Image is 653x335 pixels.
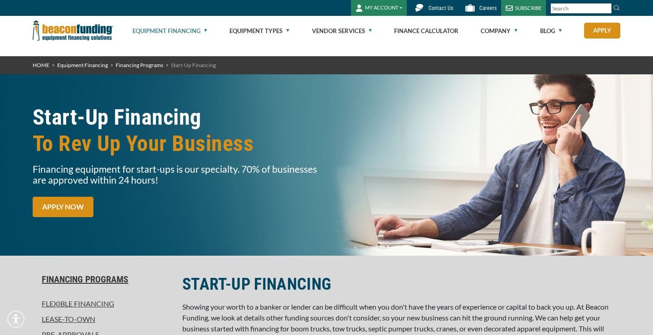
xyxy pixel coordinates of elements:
span: To Rev Up Your Business [33,131,321,157]
a: Equipment Types [229,16,289,45]
a: APPLY NOW [33,197,93,217]
h1: Start-Up Financing [33,104,321,157]
a: Flexible Financing [33,298,171,309]
span: Careers [479,5,497,11]
a: HOME [33,62,49,68]
span: Start-Up Financing [171,62,216,68]
a: Equipment Financing [132,16,207,45]
img: Beacon Funding Corporation logo [33,16,113,45]
h2: START-UP FINANCING [182,274,620,295]
a: Financing Programs [116,62,163,68]
a: Blog [540,16,562,45]
input: Search [551,3,612,14]
a: Finance Calculator [394,16,458,45]
a: Vendor Services [312,16,372,45]
a: Lease-To-Own [33,314,171,325]
a: Equipment Financing [57,62,108,68]
a: Financing Programs [33,274,171,285]
a: Company [481,16,517,45]
a: Clear search text [602,5,609,12]
p: Financing equipment for start-ups is our specialty. 70% of businesses are approved within 24 hours! [33,164,321,185]
a: Apply [584,23,620,39]
img: Search [613,4,620,11]
span: Contact Us [429,5,453,11]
